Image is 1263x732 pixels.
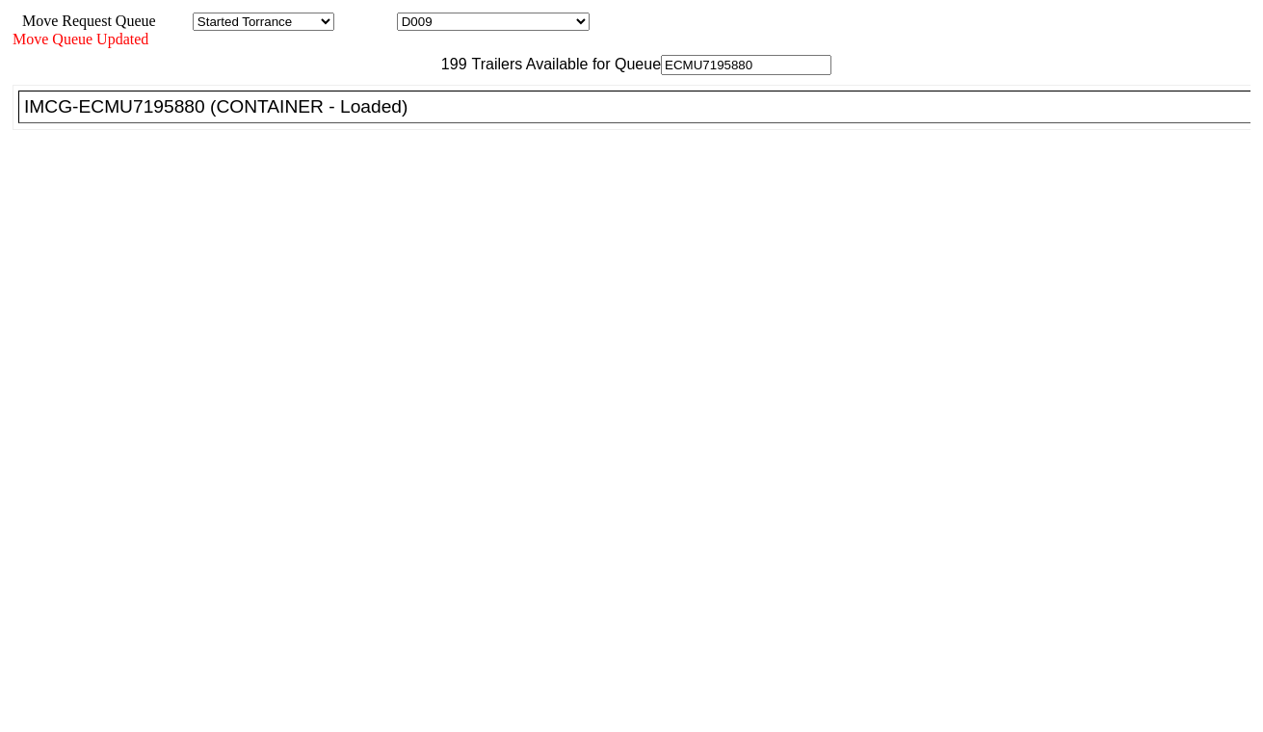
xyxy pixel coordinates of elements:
span: 199 [432,56,467,72]
span: Move Request Queue [13,13,156,29]
span: Trailers Available for Queue [467,56,662,72]
input: Filter Available Trailers [661,55,831,75]
div: IMCG-ECMU7195880 (CONTAINER - Loaded) [24,96,1262,118]
span: Area [159,13,189,29]
span: Move Queue Updated [13,31,148,47]
span: Location [338,13,393,29]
